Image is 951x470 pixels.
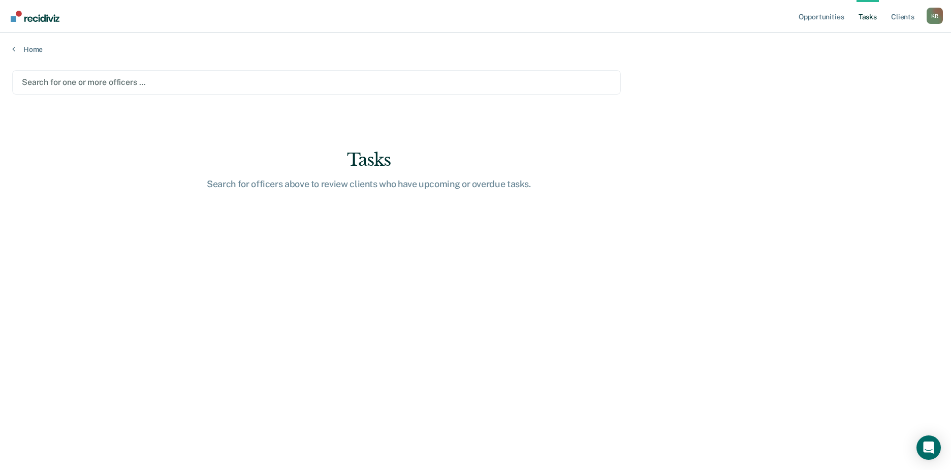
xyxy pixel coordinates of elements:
div: Open Intercom Messenger [916,435,941,460]
button: Profile dropdown button [927,8,943,24]
img: Recidiviz [11,11,59,22]
a: Home [12,45,939,54]
div: Search for officers above to review clients who have upcoming or overdue tasks. [206,179,531,190]
div: K R [927,8,943,24]
div: Tasks [206,150,531,170]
